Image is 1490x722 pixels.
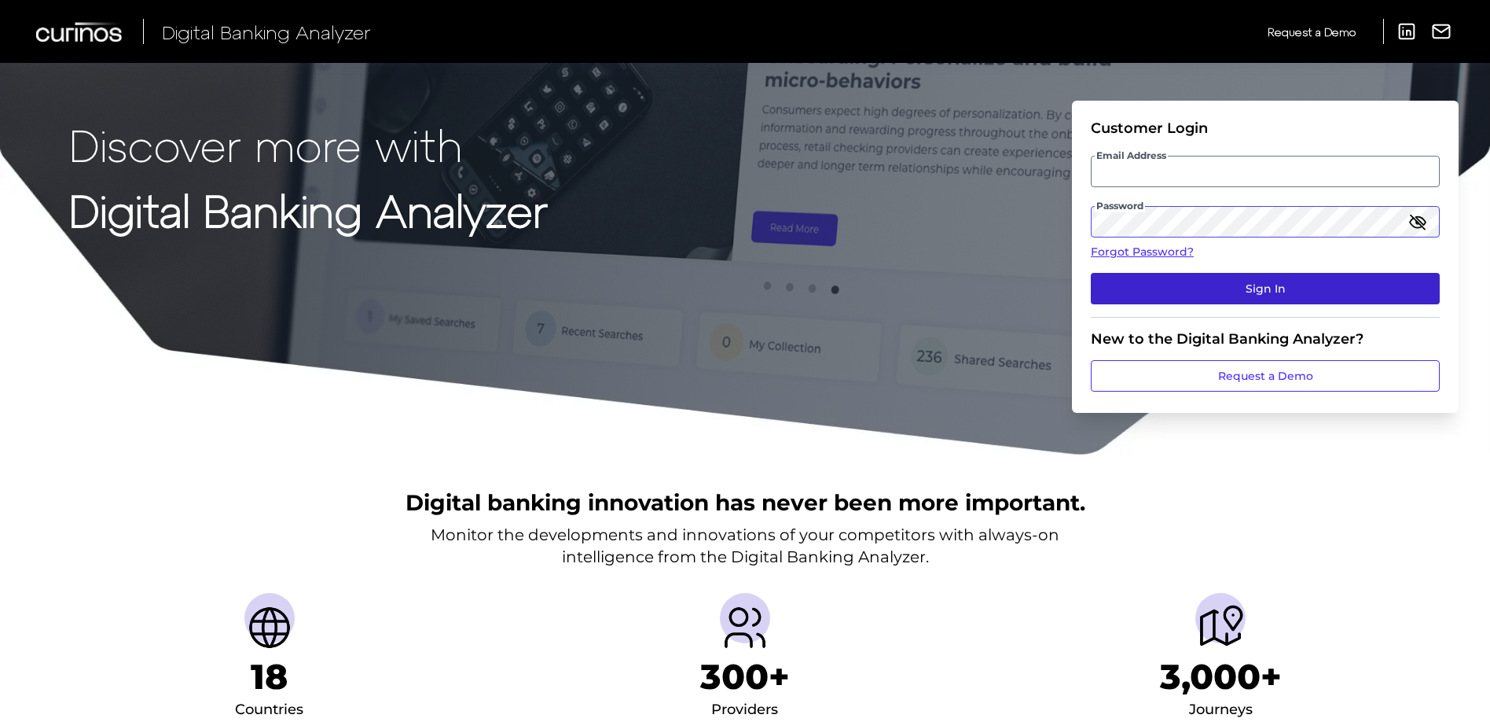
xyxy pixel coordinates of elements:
[1091,330,1440,348] div: New to the Digital Banking Analyzer?
[1091,120,1440,137] div: Customer Login
[700,656,790,698] h1: 300+
[1095,200,1145,212] span: Password
[162,20,371,43] span: Digital Banking Analyzer
[69,120,548,169] p: Discover more with
[1091,273,1440,304] button: Sign In
[431,524,1059,568] p: Monitor the developments and innovations of your competitors with always-on intelligence from the...
[36,22,124,42] img: Curinos
[1268,25,1356,39] span: Request a Demo
[244,602,295,653] img: Countries
[720,602,770,653] img: Providers
[1160,656,1282,698] h1: 3,000+
[1095,149,1168,162] span: Email Address
[1091,360,1440,392] a: Request a Demo
[69,183,548,236] strong: Digital Banking Analyzer
[251,656,288,698] h1: 18
[1268,19,1356,45] a: Request a Demo
[1195,602,1246,653] img: Journeys
[1091,244,1440,260] a: Forgot Password?
[406,488,1085,518] h2: Digital banking innovation has never been more important.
